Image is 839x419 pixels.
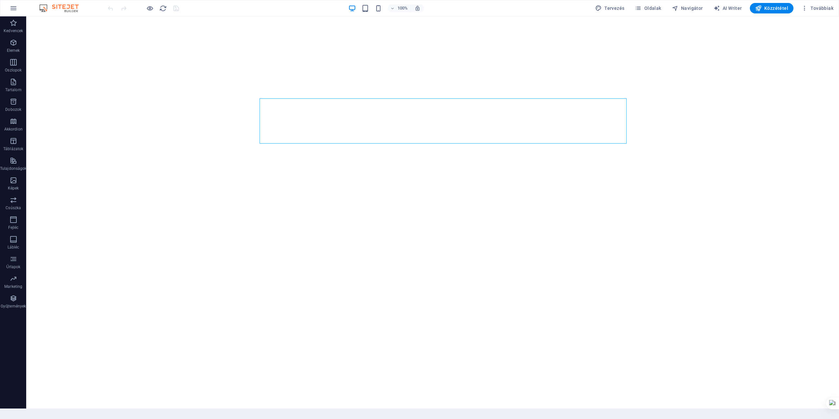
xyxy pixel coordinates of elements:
p: Elemek [7,48,20,53]
p: Gyűjtemények [1,304,26,309]
button: Közzététel [750,3,793,13]
button: AI Writer [711,3,745,13]
button: reload [159,4,167,12]
span: Oldalak [635,5,661,11]
span: AI Writer [713,5,742,11]
button: Navigátor [669,3,706,13]
p: Csúszka [6,205,21,210]
button: Tervezés [593,3,627,13]
span: Tervezés [595,5,625,11]
span: Navigátor [672,5,703,11]
p: Kedvencek [4,28,23,33]
span: Közzététel [755,5,788,11]
p: Képek [8,186,19,191]
p: Marketing [4,284,22,289]
p: Táblázatok [3,146,23,151]
i: Átméretezés esetén automatikusan beállítja a nagyítási szintet a választott eszköznek megfelelően. [415,5,420,11]
button: Oldalak [632,3,664,13]
p: Akkordion [4,127,23,132]
span: Továbbiak [801,5,833,11]
h6: 100% [398,4,408,12]
i: Weboldal újratöltése [159,5,167,12]
img: Editor Logo [38,4,87,12]
p: Dobozok [5,107,21,112]
p: Fejléc [8,225,19,230]
p: Lábléc [8,245,19,250]
button: 100% [388,4,411,12]
p: Oszlopok [5,68,22,73]
div: Tervezés (Ctrl+Alt+Y) [593,3,627,13]
p: Űrlapok [6,264,20,269]
button: Kattintson ide az előnézeti módból való kilépéshez és a szerkesztés folytatásához [146,4,154,12]
p: Tartalom [5,87,22,92]
button: Továbbiak [799,3,836,13]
